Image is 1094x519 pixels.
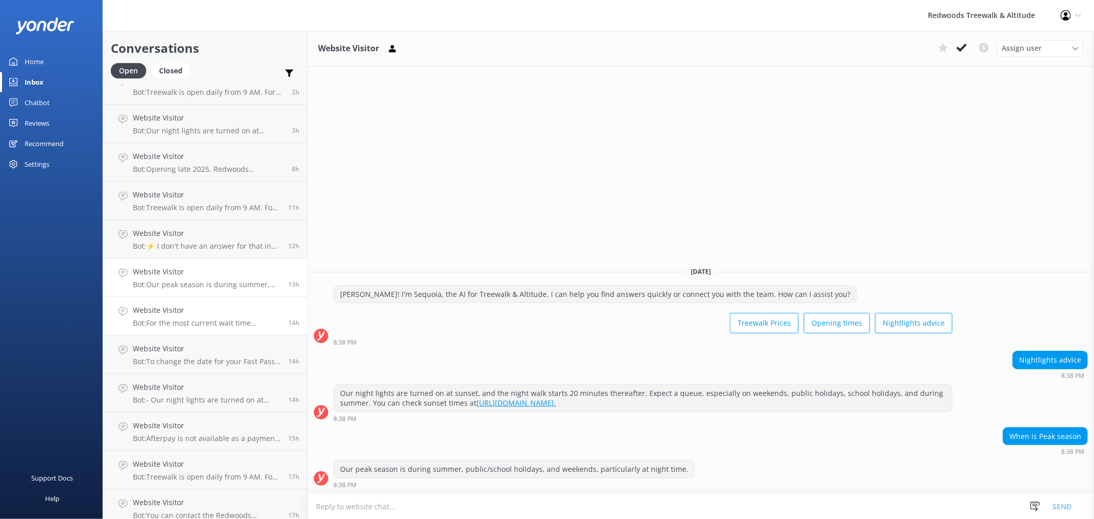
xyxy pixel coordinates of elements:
[111,38,300,58] h2: Conversations
[133,420,281,431] h4: Website Visitor
[730,313,799,333] button: Treewalk Prices
[1013,351,1087,369] div: Nightlights advice
[133,280,281,289] p: Bot: Our peak season is during summer, public/school holidays, and weekends, particularly at nigh...
[288,280,300,289] span: Sep 24 2025 08:38pm (UTC +12:00) Pacific/Auckland
[103,66,307,105] a: Website VisitorBot:Treewalk is open daily from 9 AM. For last ticket sold times, please check our...
[685,267,717,276] span: [DATE]
[133,151,284,162] h4: Website Visitor
[111,65,151,76] a: Open
[133,112,284,124] h4: Website Visitor
[133,88,284,97] p: Bot: Treewalk is open daily from 9 AM. For last ticket sold times, please check our website FAQs ...
[103,451,307,489] a: Website VisitorBot:Treewalk is open daily from 9 AM. For last ticket sold times, please check our...
[103,143,307,182] a: Website VisitorBot:Opening late 2025, Redwoods Glowworms will be a new eco-tourism attraction by ...
[288,434,300,443] span: Sep 24 2025 06:50pm (UTC +12:00) Pacific/Auckland
[133,189,281,201] h4: Website Visitor
[334,461,694,478] div: Our peak season is during summer, public/school holidays, and weekends, particularly at night time.
[25,92,50,113] div: Chatbot
[133,434,281,443] p: Bot: Afterpay is not available as a payment option.
[288,395,300,404] span: Sep 24 2025 07:21pm (UTC +12:00) Pacific/Auckland
[103,374,307,412] a: Website VisitorBot:- Our night lights are turned on at sunset, and the night walk starts 20 minut...
[25,113,49,133] div: Reviews
[103,335,307,374] a: Website VisitorBot:To change the date for your Fast Pass ticket, please contact our admin team as...
[103,105,307,143] a: Website VisitorBot:Our night lights are turned on at sunset, and the night walk starts 20 minutes...
[333,415,952,422] div: Sep 24 2025 08:38pm (UTC +12:00) Pacific/Auckland
[45,488,59,509] div: Help
[292,165,300,173] span: Sep 25 2025 02:06am (UTC +12:00) Pacific/Auckland
[288,357,300,366] span: Sep 24 2025 07:41pm (UTC +12:00) Pacific/Auckland
[103,297,307,335] a: Website VisitorBot:For the most current wait time information for Redwoods Treewalk & Nightlights...
[151,65,195,76] a: Closed
[103,258,307,297] a: Website VisitorBot:Our peak season is during summer, public/school holidays, and weekends, partic...
[133,382,281,393] h4: Website Visitor
[133,318,281,328] p: Bot: For the most current wait time information for Redwoods Treewalk & Nightlights, please conta...
[333,416,356,422] strong: 8:38 PM
[133,228,281,239] h4: Website Visitor
[1003,448,1088,455] div: Sep 24 2025 08:38pm (UTC +12:00) Pacific/Auckland
[1002,43,1042,54] span: Assign user
[334,385,952,412] div: Our night lights are turned on at sunset, and the night walk starts 20 minutes thereafter. Expect...
[1061,449,1084,455] strong: 8:38 PM
[333,338,952,346] div: Sep 24 2025 08:38pm (UTC +12:00) Pacific/Auckland
[333,340,356,346] strong: 8:38 PM
[25,72,44,92] div: Inbox
[133,126,284,135] p: Bot: Our night lights are turned on at sunset, and the night walk starts 20 minutes thereafter. W...
[103,182,307,220] a: Website VisitorBot:Treewalk is open daily from 9 AM. For last ticket sold times, please check our...
[133,357,281,366] p: Bot: To change the date for your Fast Pass ticket, please contact our admin team as soon as possi...
[133,165,284,174] p: Bot: Opening late 2025, Redwoods Glowworms will be a new eco-tourism attraction by Redwoods Treew...
[875,313,952,333] button: Nightlights advice
[15,17,74,34] img: yonder-white-logo.png
[133,266,281,277] h4: Website Visitor
[25,51,44,72] div: Home
[1012,372,1088,379] div: Sep 24 2025 08:38pm (UTC +12:00) Pacific/Auckland
[133,472,281,482] p: Bot: Treewalk is open daily from 9 AM. For last ticket sold times, please check our website FAQs ...
[292,126,300,135] span: Sep 25 2025 07:04am (UTC +12:00) Pacific/Auckland
[476,398,556,408] a: [URL][DOMAIN_NAME].
[1061,373,1084,379] strong: 8:38 PM
[133,343,281,354] h4: Website Visitor
[133,203,281,212] p: Bot: Treewalk is open daily from 9 AM. For last ticket sold times, please check our website FAQs ...
[997,40,1084,56] div: Assign User
[334,286,857,303] div: [PERSON_NAME]! I'm Sequoia, the AI for Treewalk & Altitude. I can help you find answers quickly o...
[333,482,356,488] strong: 8:38 PM
[103,412,307,451] a: Website VisitorBot:Afterpay is not available as a payment option.15h
[318,42,379,55] h3: Website Visitor
[288,242,300,250] span: Sep 24 2025 09:28pm (UTC +12:00) Pacific/Auckland
[292,88,300,96] span: Sep 25 2025 07:45am (UTC +12:00) Pacific/Auckland
[151,63,190,78] div: Closed
[25,154,49,174] div: Settings
[288,318,300,327] span: Sep 24 2025 07:48pm (UTC +12:00) Pacific/Auckland
[25,133,64,154] div: Recommend
[103,220,307,258] a: Website VisitorBot:⚡ I don't have an answer for that in my knowledge base. Please try and rephras...
[333,481,695,488] div: Sep 24 2025 08:38pm (UTC +12:00) Pacific/Auckland
[133,242,281,251] p: Bot: ⚡ I don't have an answer for that in my knowledge base. Please try and rephrase your questio...
[1003,428,1087,445] div: When is Peak season
[288,203,300,212] span: Sep 24 2025 10:37pm (UTC +12:00) Pacific/Auckland
[288,472,300,481] span: Sep 24 2025 05:10pm (UTC +12:00) Pacific/Auckland
[804,313,870,333] button: Opening times
[133,497,281,508] h4: Website Visitor
[133,305,281,316] h4: Website Visitor
[32,468,73,488] div: Support Docs
[111,63,146,78] div: Open
[133,395,281,405] p: Bot: - Our night lights are turned on at sunset, and the night walk starts 20 minutes thereafter....
[133,458,281,470] h4: Website Visitor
